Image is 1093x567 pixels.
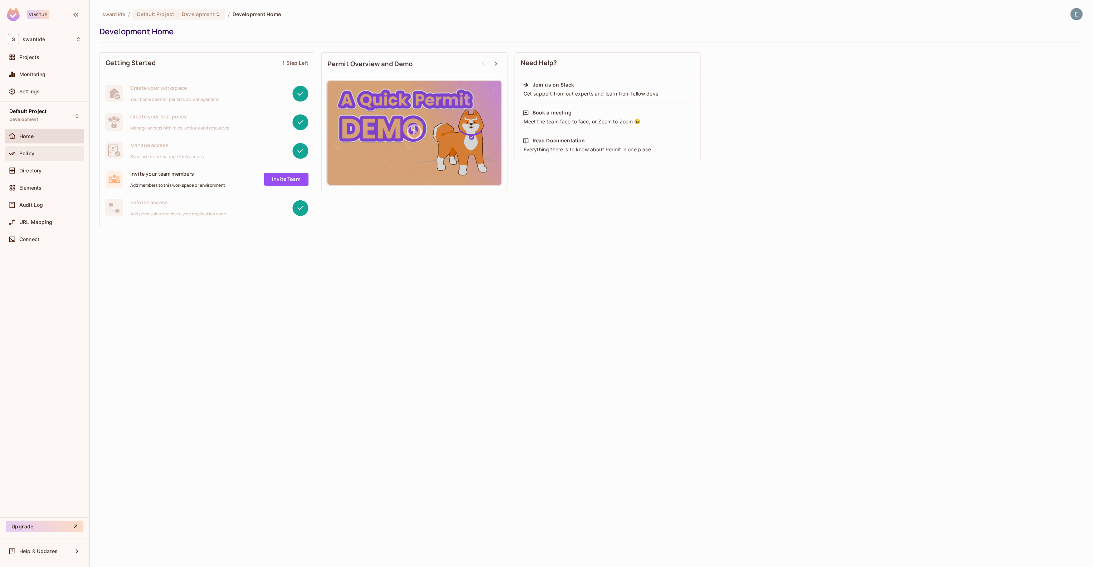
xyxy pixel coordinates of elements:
[264,173,309,186] a: Invite Team
[130,199,226,206] span: Enforce access
[19,89,40,94] span: Settings
[130,84,219,91] span: Create your workspace
[130,142,204,148] span: Manage access
[182,11,215,18] span: Development
[19,202,43,208] span: Audit Log
[7,8,20,21] img: SReyMgAAAABJRU5ErkJggg==
[19,151,34,156] span: Policy
[130,170,225,177] span: Invite your team members
[128,11,130,18] li: /
[9,108,47,114] span: Default Project
[137,11,174,18] span: Default Project
[533,137,585,144] div: Read Documentation
[130,125,229,131] span: Manage access with roles, actions and resources
[521,58,557,67] span: Need Help?
[282,59,308,66] div: 1 Step Left
[1071,8,1083,20] img: Engineering Swantide
[102,11,125,18] span: the active workspace
[106,58,156,67] span: Getting Started
[27,10,49,19] div: Startup
[23,36,45,42] span: Workspace: swantide
[130,97,219,102] span: Your home base for permission management
[19,219,53,225] span: URL Mapping
[533,81,574,88] div: Join us on Slack
[523,90,693,97] div: Get support from out experts and learn from fellow devs
[130,113,229,120] span: Create your first policy
[327,59,413,68] span: Permit Overview and Demo
[523,146,693,153] div: Everything there is to know about Permit in one place
[19,72,46,77] span: Monitoring
[6,521,83,532] button: Upgrade
[9,117,38,122] span: Development
[19,548,58,554] span: Help & Updates
[19,168,42,173] span: Directory
[19,133,34,139] span: Home
[533,109,572,116] div: Book a meeting
[19,54,39,60] span: Projects
[19,236,39,242] span: Connect
[523,118,693,125] div: Meet the team face to face, or Zoom to Zoom 😉
[233,11,281,18] span: Development Home
[130,154,204,160] span: Sync users and manage their access
[228,11,230,18] li: /
[19,185,42,191] span: Elements
[130,182,225,188] span: Add members to this workspace or environment
[99,26,1079,37] div: Development Home
[177,11,179,17] span: :
[8,34,19,44] span: S
[130,211,226,217] span: Add permission checks to your application code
